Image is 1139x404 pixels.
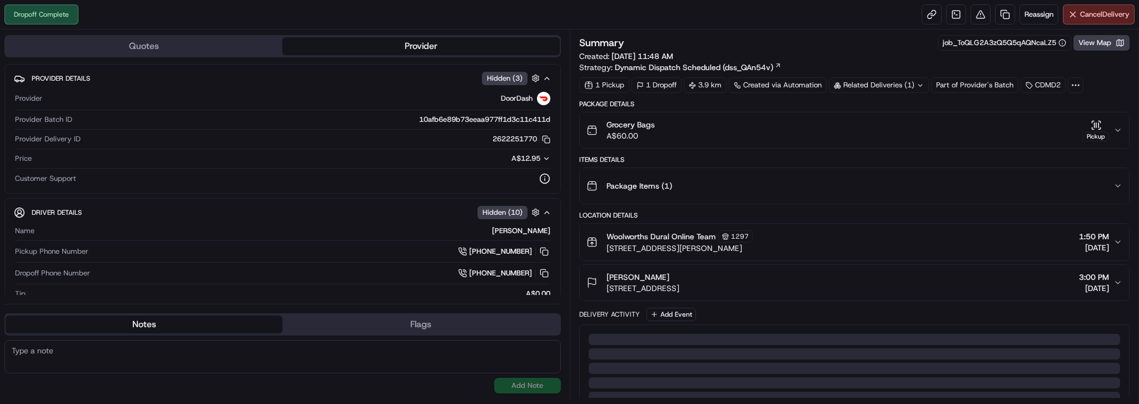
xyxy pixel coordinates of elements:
[15,289,26,299] span: Tip
[469,268,532,278] span: [PHONE_NUMBER]
[580,265,1130,300] button: [PERSON_NAME][STREET_ADDRESS]3:00 PM[DATE]
[1021,77,1066,93] div: CDMD2
[1083,120,1109,141] button: Pickup
[458,245,550,258] a: [PHONE_NUMBER]
[15,115,72,125] span: Provider Batch ID
[1063,4,1135,24] button: CancelDelivery
[606,180,672,191] span: Package Items ( 1 )
[501,93,533,104] span: DoorDash
[478,205,543,219] button: Hidden (10)
[1019,4,1058,24] button: Reassign
[15,174,76,184] span: Customer Support
[580,168,1130,204] button: Package Items (1)
[1024,9,1053,19] span: Reassign
[731,232,749,241] span: 1297
[579,62,782,73] div: Strategy:
[579,51,673,62] span: Created:
[1073,35,1130,51] button: View Map
[579,77,629,93] div: 1 Pickup
[282,316,559,333] button: Flags
[580,112,1130,148] button: Grocery BagsA$60.00Pickup
[15,93,42,104] span: Provider
[1083,132,1109,141] div: Pickup
[419,115,550,125] span: 10afb6e89b73eeaa977ff1d3c11c411d
[684,77,727,93] div: 3.9 km
[579,100,1130,109] div: Package Details
[729,77,827,93] a: Created via Automation
[282,37,559,55] button: Provider
[32,208,82,217] span: Driver Details
[1079,283,1109,294] span: [DATE]
[943,38,1066,48] button: job_ToQLG2A3zQ5Q5qAQNcaLZ5
[511,154,540,163] span: A$12.95
[615,62,782,73] a: Dynamic Dispatch Scheduled (dss_QAn54v)
[580,224,1130,260] button: Woolworths Dural Online Team1297[STREET_ADDRESS][PERSON_NAME]1:50 PM[DATE]
[537,92,550,105] img: doordash_logo_v2.png
[606,231,716,242] span: Woolworths Dural Online Team
[606,243,753,254] span: [STREET_ADDRESS][PERSON_NAME]
[1079,272,1109,283] span: 3:00 PM
[611,51,673,61] span: [DATE] 11:48 AM
[452,154,550,164] button: A$12.95
[631,77,682,93] div: 1 Dropoff
[482,71,543,85] button: Hidden (3)
[15,268,90,278] span: Dropoff Phone Number
[32,74,90,83] span: Provider Details
[6,37,282,55] button: Quotes
[1079,231,1109,242] span: 1:50 PM
[483,208,523,218] span: Hidden ( 10 )
[6,316,282,333] button: Notes
[606,272,669,283] span: [PERSON_NAME]
[14,203,551,221] button: Driver DetailsHidden (10)
[487,73,523,83] span: Hidden ( 3 )
[30,289,550,299] div: A$0.00
[469,247,532,257] span: [PHONE_NUMBER]
[39,226,550,236] div: [PERSON_NAME]
[606,130,655,141] span: A$60.00
[14,69,551,87] button: Provider DetailsHidden (3)
[579,155,1130,164] div: Items Details
[458,267,550,279] a: [PHONE_NUMBER]
[646,308,696,321] button: Add Event
[606,283,679,294] span: [STREET_ADDRESS]
[15,154,32,164] span: Price
[15,226,34,236] span: Name
[1079,242,1109,253] span: [DATE]
[615,62,773,73] span: Dynamic Dispatch Scheduled (dss_QAn54v)
[579,38,624,48] h3: Summary
[1080,9,1130,19] span: Cancel Delivery
[579,211,1130,220] div: Location Details
[15,247,88,257] span: Pickup Phone Number
[493,134,550,144] button: 2622251770
[606,119,655,130] span: Grocery Bags
[829,77,929,93] div: Related Deliveries (1)
[579,310,640,319] div: Delivery Activity
[15,134,81,144] span: Provider Delivery ID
